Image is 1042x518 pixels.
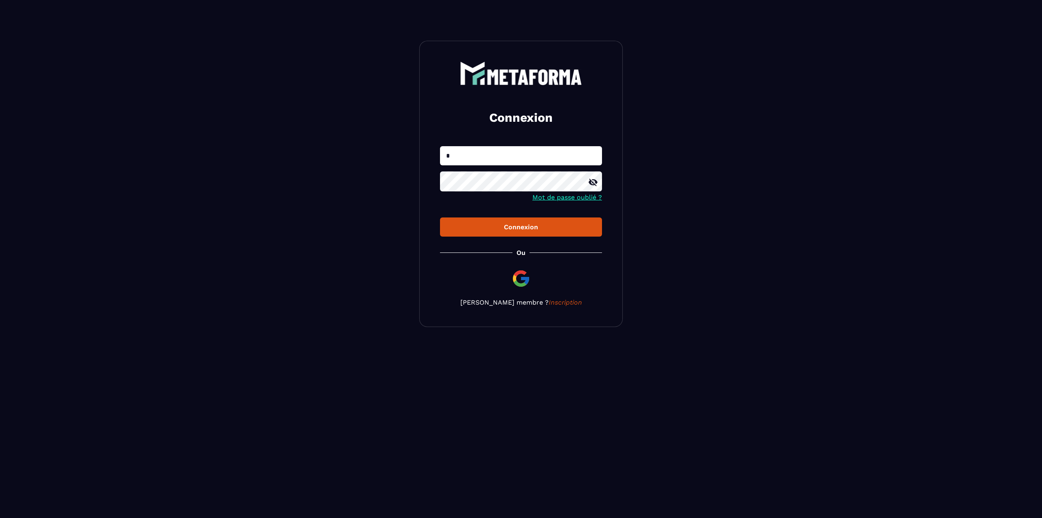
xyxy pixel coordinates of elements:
[517,249,525,257] p: Ou
[460,61,582,85] img: logo
[511,269,531,288] img: google
[549,299,582,306] a: Inscription
[440,61,602,85] a: logo
[450,110,592,126] h2: Connexion
[532,193,602,201] a: Mot de passe oublié ?
[447,223,595,231] div: Connexion
[440,217,602,237] button: Connexion
[440,299,602,306] p: [PERSON_NAME] membre ?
